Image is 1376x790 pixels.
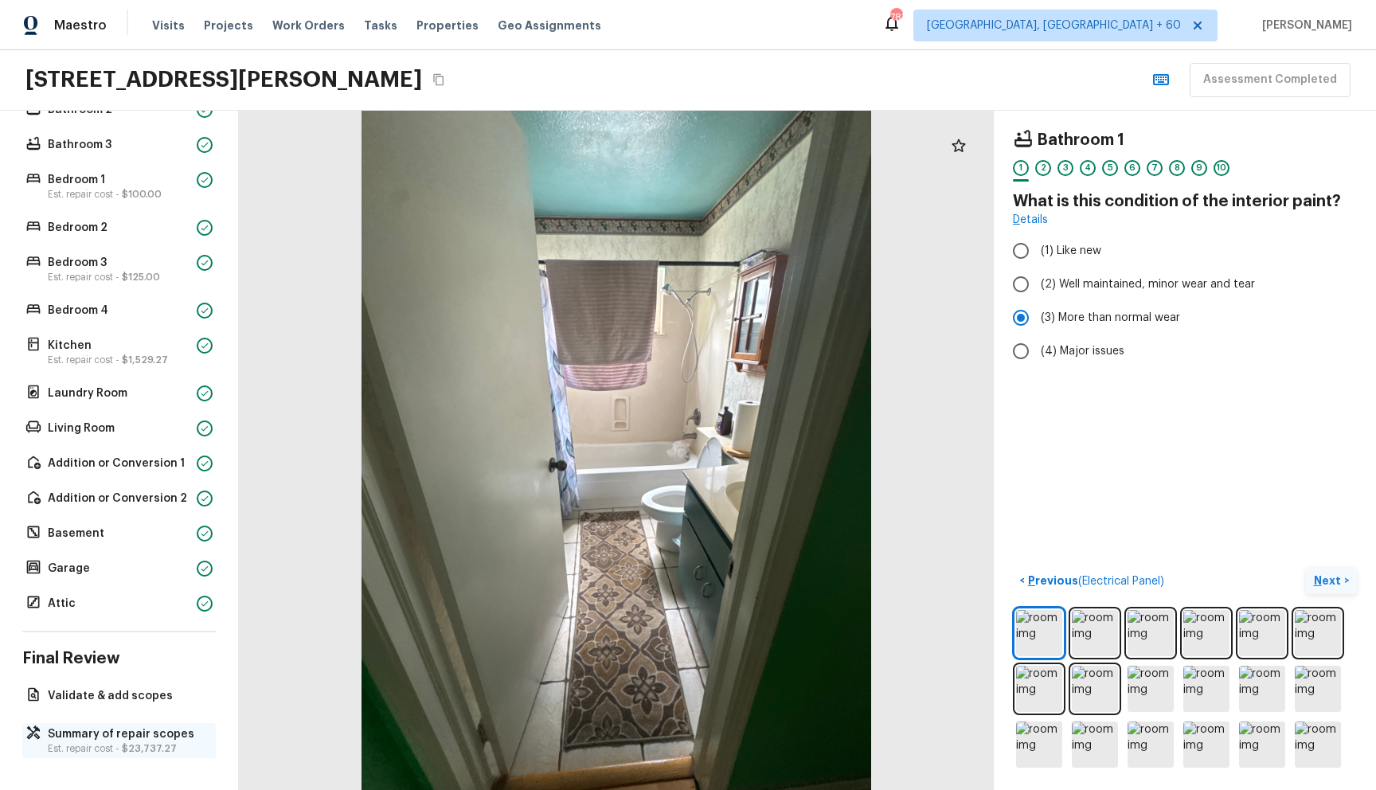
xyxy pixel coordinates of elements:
[48,137,190,153] p: Bathroom 3
[1147,160,1163,176] div: 7
[48,385,190,401] p: Laundry Room
[1128,722,1174,768] img: room img
[416,18,479,33] span: Properties
[48,303,190,319] p: Bedroom 4
[48,726,206,742] p: Summary of repair scopes
[1128,666,1174,712] img: room img
[48,255,190,271] p: Bedroom 3
[1256,18,1352,33] span: [PERSON_NAME]
[1037,130,1124,151] h4: Bathroom 1
[1025,573,1164,589] p: Previous
[1239,722,1285,768] img: room img
[1016,722,1062,768] img: room img
[428,69,449,90] button: Copy Address
[1016,610,1062,656] img: room img
[1183,722,1229,768] img: room img
[1314,573,1344,589] p: Next
[1041,276,1255,292] span: (2) Well maintained, minor wear and tear
[1239,666,1285,712] img: room img
[1080,160,1096,176] div: 4
[48,526,190,542] p: Basement
[1057,160,1073,176] div: 3
[1072,610,1118,656] img: room img
[48,188,190,201] p: Est. repair cost -
[48,338,190,354] p: Kitchen
[1239,610,1285,656] img: room img
[1013,191,1357,212] h4: What is this condition of the interior paint?
[364,20,397,31] span: Tasks
[1295,610,1341,656] img: room img
[1035,160,1051,176] div: 2
[48,561,190,577] p: Garage
[1183,610,1229,656] img: room img
[890,10,901,25] div: 783
[1306,568,1357,594] button: Next>
[1191,160,1207,176] div: 9
[122,355,168,365] span: $1,529.27
[1016,666,1062,712] img: room img
[48,596,190,612] p: Attic
[1013,160,1029,176] div: 1
[1295,666,1341,712] img: room img
[54,18,107,33] span: Maestro
[1041,343,1124,359] span: (4) Major issues
[1102,160,1118,176] div: 5
[1214,160,1229,176] div: 10
[1013,212,1048,228] a: Details
[122,190,162,199] span: $100.00
[48,456,190,471] p: Addition or Conversion 1
[1183,666,1229,712] img: room img
[1072,722,1118,768] img: room img
[204,18,253,33] span: Projects
[927,18,1181,33] span: [GEOGRAPHIC_DATA], [GEOGRAPHIC_DATA] + 60
[1041,310,1180,326] span: (3) More than normal wear
[48,491,190,506] p: Addition or Conversion 2
[498,18,601,33] span: Geo Assignments
[48,688,206,704] p: Validate & add scopes
[25,65,422,94] h2: [STREET_ADDRESS][PERSON_NAME]
[1124,160,1140,176] div: 6
[1013,568,1171,594] button: <Previous(Electrical Panel)
[1128,610,1174,656] img: room img
[122,744,177,753] span: $23,737.27
[48,220,190,236] p: Bedroom 2
[48,420,190,436] p: Living Room
[1041,243,1101,259] span: (1) Like new
[48,742,206,755] p: Est. repair cost -
[122,272,160,282] span: $125.00
[272,18,345,33] span: Work Orders
[48,354,190,366] p: Est. repair cost -
[1078,576,1164,587] span: ( Electrical Panel )
[152,18,185,33] span: Visits
[48,172,190,188] p: Bedroom 1
[1169,160,1185,176] div: 8
[1295,722,1341,768] img: room img
[1072,666,1118,712] img: room img
[22,648,216,669] h4: Final Review
[48,271,190,284] p: Est. repair cost -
